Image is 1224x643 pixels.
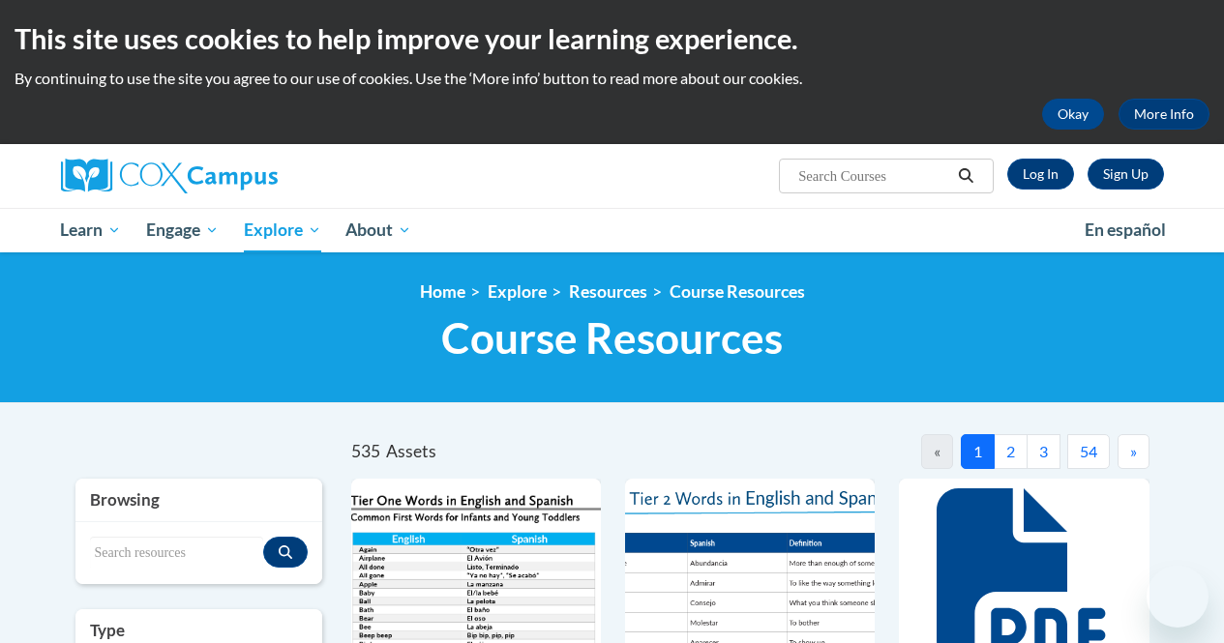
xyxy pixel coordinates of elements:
a: Explore [231,208,334,252]
button: 3 [1027,434,1060,469]
button: 54 [1067,434,1110,469]
a: Register [1088,159,1164,190]
input: Search resources [90,537,263,570]
a: Explore [488,281,547,302]
p: By continuing to use the site you agree to our use of cookies. Use the ‘More info’ button to read... [15,68,1209,89]
button: Search [951,164,980,188]
span: » [1130,442,1137,460]
span: En español [1085,219,1166,240]
button: 1 [961,434,995,469]
nav: Pagination Navigation [750,434,1149,469]
a: Cox Campus [61,159,409,193]
a: About [333,208,424,252]
button: Search resources [263,537,308,568]
input: Search Courses [796,164,951,188]
a: Learn [48,208,134,252]
h2: This site uses cookies to help improve your learning experience. [15,19,1209,58]
img: Cox Campus [61,159,278,193]
span: 535 [351,441,380,461]
a: More Info [1119,99,1209,130]
a: En español [1072,210,1179,250]
span: Course Resources [441,312,783,364]
button: 2 [994,434,1028,469]
span: Explore [244,219,321,242]
span: Learn [60,219,121,242]
span: Engage [146,219,219,242]
button: Next [1118,434,1149,469]
button: Okay [1042,99,1104,130]
span: Assets [386,441,436,461]
iframe: Button to launch messaging window [1147,566,1209,628]
h3: Type [90,619,308,642]
a: Engage [134,208,231,252]
a: Resources [569,281,647,302]
div: Main menu [46,208,1179,252]
a: Course Resources [670,281,805,302]
h3: Browsing [90,488,308,511]
a: Log In [1007,159,1074,190]
a: Home [420,281,465,302]
span: About [345,219,411,242]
